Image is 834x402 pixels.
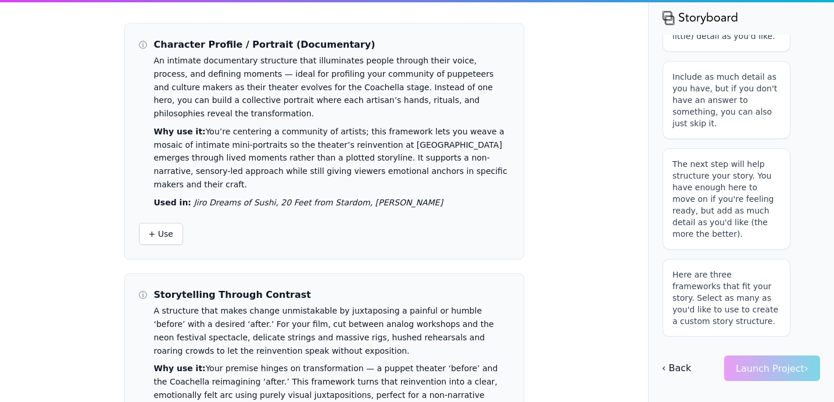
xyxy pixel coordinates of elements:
[139,223,183,245] button: + Use
[139,288,147,300] span: ⓘ
[154,198,191,207] strong: Used in:
[663,9,738,26] img: storyboard
[672,71,781,129] p: Include as much detail as you have, but if you don't have an answer to something, you can also ju...
[154,127,206,136] strong: Why use it:
[154,125,510,191] p: You’re centering a community of artists; this framework lets you weave a mosaic of intimate mini-...
[194,198,442,207] i: Jiro Dreams of Sushi, 20 Feet from Stardom, [PERSON_NAME]
[154,288,510,302] h3: Storytelling Through Contrast
[724,355,820,381] button: Launch Project›
[662,355,691,381] button: ‹ Back
[154,54,510,120] p: An intimate documentary structure that illuminates people through their voice, process, and defin...
[139,38,147,49] span: ⓘ
[154,38,510,52] h3: Character Profile / Portrait (Documentary)
[154,304,510,357] p: A structure that makes change unmistakable by juxtaposing a painful or humble ‘before’ with a des...
[154,364,206,373] strong: Why use it:
[672,158,781,240] p: The next step will help structure your story. You have enough here to move on if you're feeling r...
[804,362,808,374] span: ›
[736,363,808,374] span: Launch Project
[672,269,781,327] p: Here are three frameworks that fit your story. Select as many as you'd like to use to create a cu...
[149,228,173,240] span: + Use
